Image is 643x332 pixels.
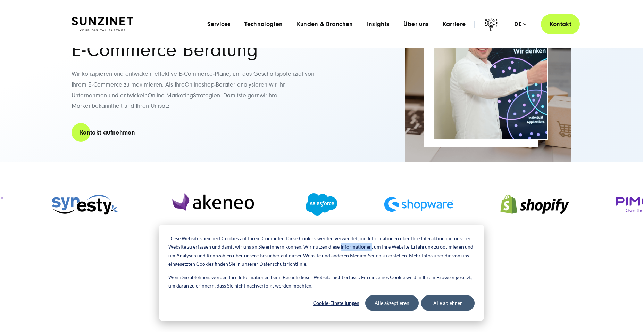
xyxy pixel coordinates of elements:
[148,92,193,99] span: Online Marketing
[72,70,314,88] span: Wir konzipieren und entwickeln effektive E-Commerce-Pläne, um das Geschäftspotenzial von Ihrem E-...
[72,17,133,32] img: SUNZINET Full Service Digital Agentur
[185,81,204,88] span: Onlines
[309,295,363,311] button: Cookie-Einstellungen
[244,21,283,28] a: Technologien
[50,191,120,218] img: Synesty Agentur - Digitalagentur für Systemintegration und Prozessautomatisierung SUNZINET
[434,14,547,139] img: E-Commerce Beratung Header | Mitarbeiter erklärt etwas vor einem Bildschirm
[514,21,526,28] div: de
[159,225,484,321] div: Cookie banner
[306,193,337,216] img: Salesforce Partner Agentur - Digitalagentur SUNZINET
[403,21,429,28] a: Über uns
[443,21,466,28] a: Karriere
[421,295,475,311] button: Alle ablehnen
[220,92,239,99] span: . Damit
[297,21,353,28] a: Kunden & Branchen
[500,186,569,223] img: Shopify Partner Agentur - Digitalagentur SUNZINET
[260,92,267,99] span: wir
[193,92,220,99] span: Strategien
[166,187,259,222] img: Akeneo Partner Agentur - Digitalagentur für Pim-Implementierung SUNZINET
[168,234,475,268] p: Diese Website speichert Cookies auf Ihrem Computer. Diese Cookies werden verwendet, um Informatio...
[365,295,419,311] button: Alle akzeptieren
[72,81,285,99] span: hop-Berater analysieren wir Ihr Unternehmen und entwickeln
[168,273,475,290] p: Wenn Sie ablehnen, werden Ihre Informationen beim Besuch dieser Website nicht erfasst. Ein einzel...
[207,21,231,28] a: Services
[72,40,315,60] h1: E-Commerce Beratung
[541,14,580,34] a: Kontakt
[239,92,260,99] span: steigern
[384,197,453,212] img: Shopware Partner Agentur - Digitalagentur SUNZINET
[72,123,143,143] a: Kontakt aufnehmen
[367,21,390,28] a: Insights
